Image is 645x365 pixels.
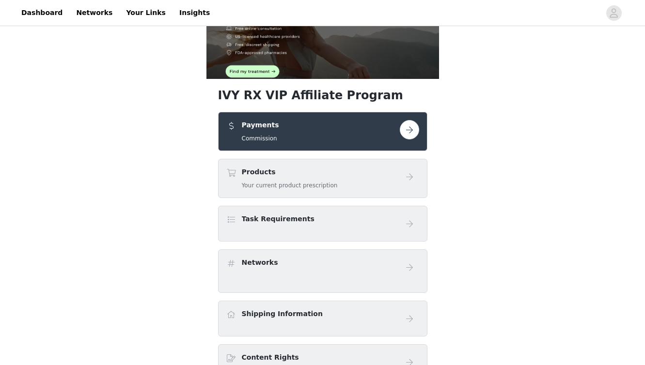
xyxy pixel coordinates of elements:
h4: Networks [242,258,278,268]
h5: Commission [242,134,279,143]
div: avatar [609,5,618,21]
div: Products [218,159,427,198]
h1: IVY RX VIP Affiliate Program [218,87,427,104]
div: Networks [218,249,427,293]
a: Networks [70,2,118,24]
a: Dashboard [16,2,68,24]
h4: Shipping Information [242,309,323,319]
a: Your Links [120,2,172,24]
div: Shipping Information [218,301,427,336]
div: Payments [218,112,427,151]
h4: Products [242,167,338,177]
div: Task Requirements [218,206,427,242]
h5: Your current product prescription [242,181,338,190]
a: Insights [173,2,216,24]
h4: Task Requirements [242,214,315,224]
h4: Payments [242,120,279,130]
h4: Content Rights [242,352,299,363]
